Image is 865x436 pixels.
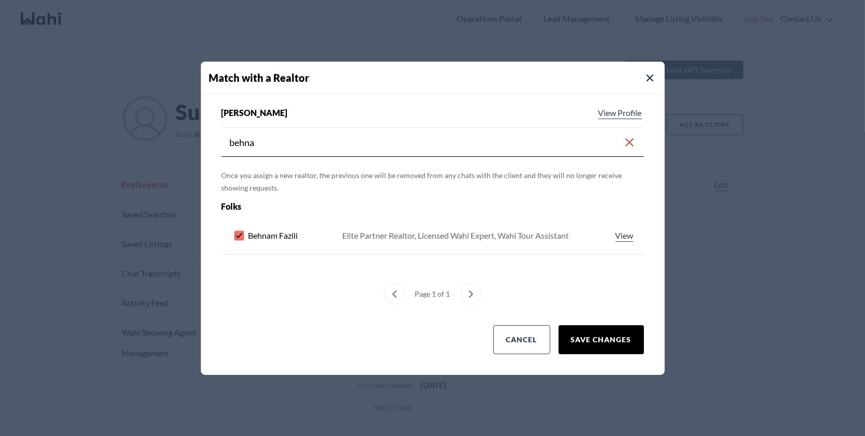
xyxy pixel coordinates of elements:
[222,107,288,119] span: [PERSON_NAME]
[384,284,405,304] button: previous page
[461,284,481,304] button: next page
[623,133,636,152] button: Clear search
[342,229,569,242] div: Elite Partner Realtor, Licensed Wahi Expert, Wahi Tour Assistant
[209,70,665,85] h4: Match with a Realtor
[596,107,644,119] a: View profile
[493,325,550,354] button: Cancel
[248,229,298,242] span: Behnam Fazili
[613,229,636,242] a: View profile
[411,284,455,304] div: Page 1 of 1
[222,200,560,213] div: Folks
[644,72,656,84] button: Close Modal
[230,133,623,152] input: Search input
[222,169,644,194] p: Once you assign a new realtor, the previous one will be removed from any chats with the client an...
[222,284,644,304] nav: Match with an agent menu pagination
[559,325,644,354] button: Save Changes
